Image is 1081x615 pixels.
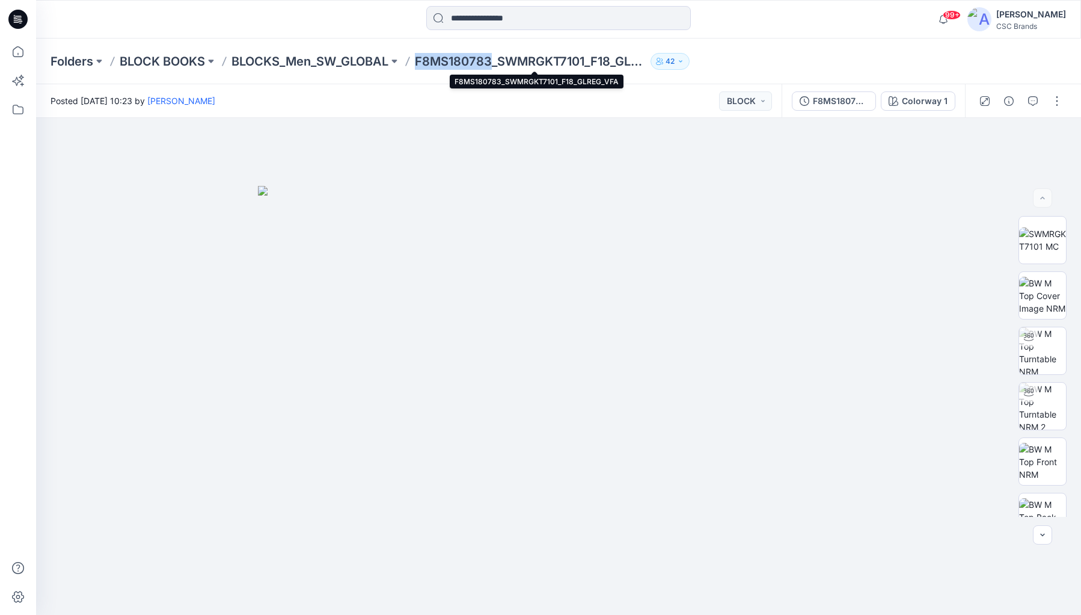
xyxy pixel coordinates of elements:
[967,7,991,31] img: avatar
[902,94,948,108] div: Colorway 1
[792,91,876,111] button: F8MS180783_SWMRGKT7101_F18_GLREG_VFA
[1019,327,1066,374] img: BW M Top Turntable NRM
[996,7,1066,22] div: [PERSON_NAME]
[813,94,868,108] div: F8MS180783_SWMRGKT7101_F18_GLREG_VFA
[999,91,1018,111] button: Details
[1019,277,1066,315] img: BW M Top Cover Image NRM
[1019,498,1066,536] img: BW M Top Back NRM
[1019,227,1066,253] img: SWMRGKT7101 MC
[651,53,690,70] button: 42
[1019,383,1066,430] img: BW M Top Turntable NRM 2
[415,53,646,70] p: F8MS180783_SWMRGKT7101_F18_GLREG_VFA
[666,55,675,68] p: 42
[258,186,859,615] img: eyJhbGciOiJIUzI1NiIsImtpZCI6IjAiLCJzbHQiOiJzZXMiLCJ0eXAiOiJKV1QifQ.eyJkYXRhIjp7InR5cGUiOiJzdG9yYW...
[147,96,215,106] a: [PERSON_NAME]
[231,53,388,70] a: BLOCKS_Men_SW_GLOBAL
[1019,443,1066,481] img: BW M Top Front NRM
[120,53,205,70] a: BLOCK BOOKS
[996,22,1066,31] div: CSC Brands
[51,53,93,70] a: Folders
[51,94,215,107] span: Posted [DATE] 10:23 by
[943,10,961,20] span: 99+
[881,91,955,111] button: Colorway 1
